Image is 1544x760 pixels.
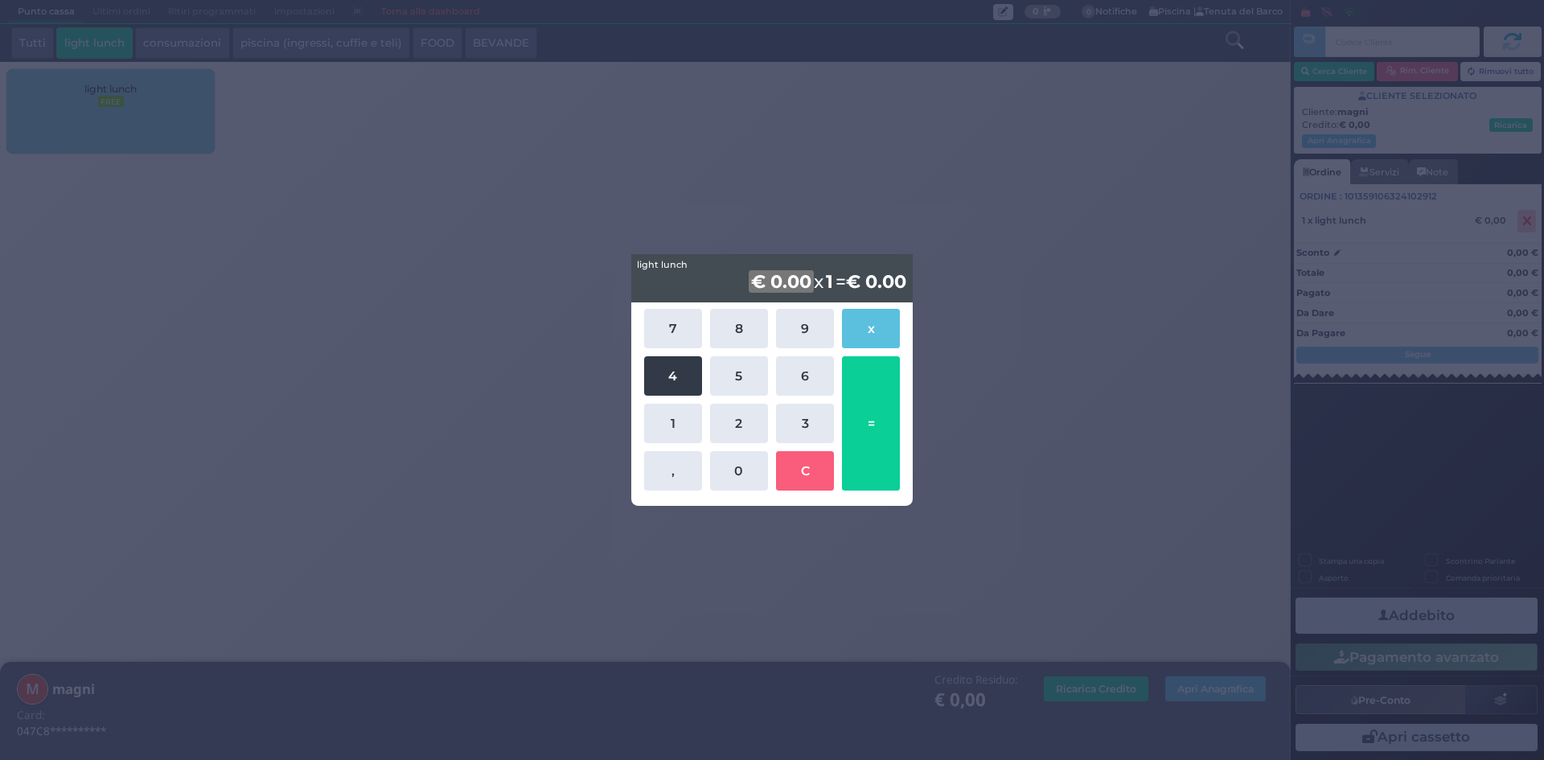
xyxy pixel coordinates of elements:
[710,356,768,396] button: 5
[846,270,906,293] b: € 0.00
[637,258,688,272] span: light lunch
[644,309,702,348] button: 7
[776,309,834,348] button: 9
[631,254,913,302] div: x =
[842,356,900,491] button: =
[776,356,834,396] button: 6
[823,270,836,293] b: 1
[710,404,768,443] button: 2
[776,451,834,491] button: C
[644,404,702,443] button: 1
[776,404,834,443] button: 3
[710,309,768,348] button: 8
[710,451,768,491] button: 0
[644,451,702,491] button: ,
[749,270,814,293] b: € 0.00
[842,309,900,348] button: x
[644,356,702,396] button: 4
